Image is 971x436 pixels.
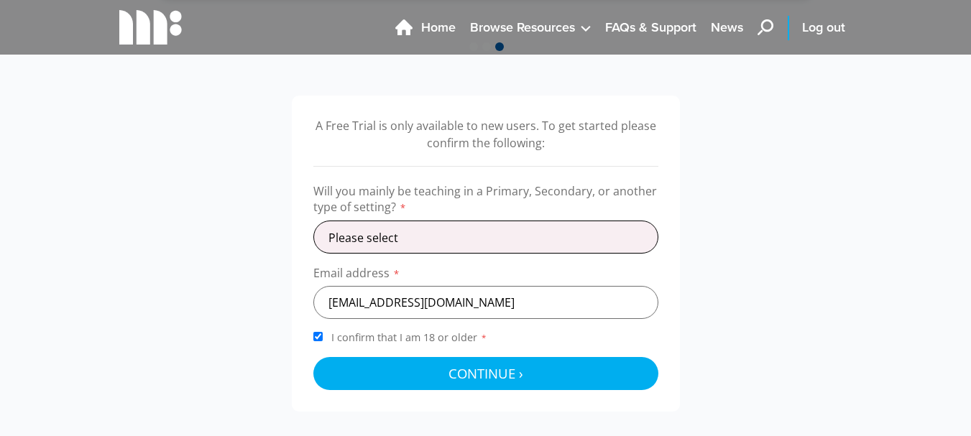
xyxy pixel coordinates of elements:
span: Browse Resources [470,18,575,37]
label: Will you mainly be teaching in a Primary, Secondary, or another type of setting? [313,183,658,221]
span: News [711,18,743,37]
span: FAQs & Support [605,18,696,37]
p: A Free Trial is only available to new users. To get started please confirm the following: [313,117,658,152]
input: I confirm that I am 18 or older* [313,332,323,341]
span: Continue › [448,364,523,382]
span: Home [421,18,456,37]
span: I confirm that I am 18 or older [328,330,490,344]
span: Log out [802,18,845,37]
label: Email address [313,265,658,286]
button: Continue › [313,357,658,390]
